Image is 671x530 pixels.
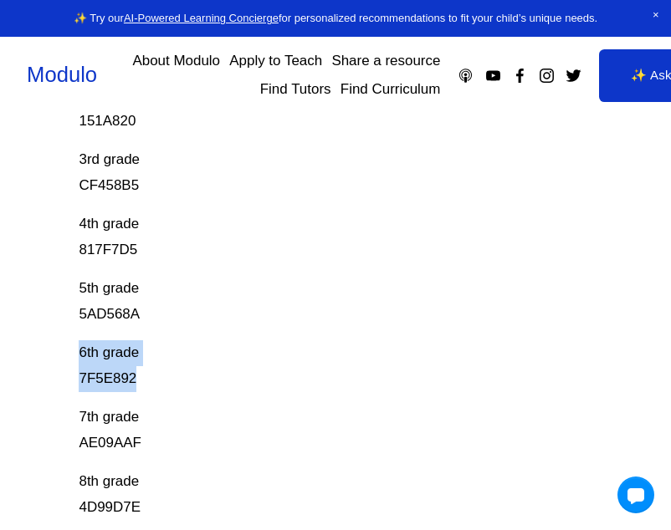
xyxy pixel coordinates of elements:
[79,276,540,327] p: 5th grade 5AD568A
[260,75,331,104] a: Find Tutors
[79,469,540,520] p: 8th grade 4D99D7E
[538,67,556,84] a: Instagram
[331,47,440,75] a: Share a resource
[79,147,540,198] p: 3rd grade CF458B5
[457,67,474,84] a: Apple Podcasts
[484,67,502,84] a: YouTube
[27,63,97,86] a: Modulo
[79,211,540,262] p: 4th grade 817F7D5
[565,67,582,84] a: Twitter
[124,12,279,24] a: AI-Powered Learning Concierge
[341,75,441,104] a: Find Curriculum
[229,47,322,75] a: Apply to Teach
[79,405,540,456] p: 7th grade AE09AAF
[511,67,529,84] a: Facebook
[132,47,220,75] a: About Modulo
[79,340,540,391] p: 6th grade 7F5E892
